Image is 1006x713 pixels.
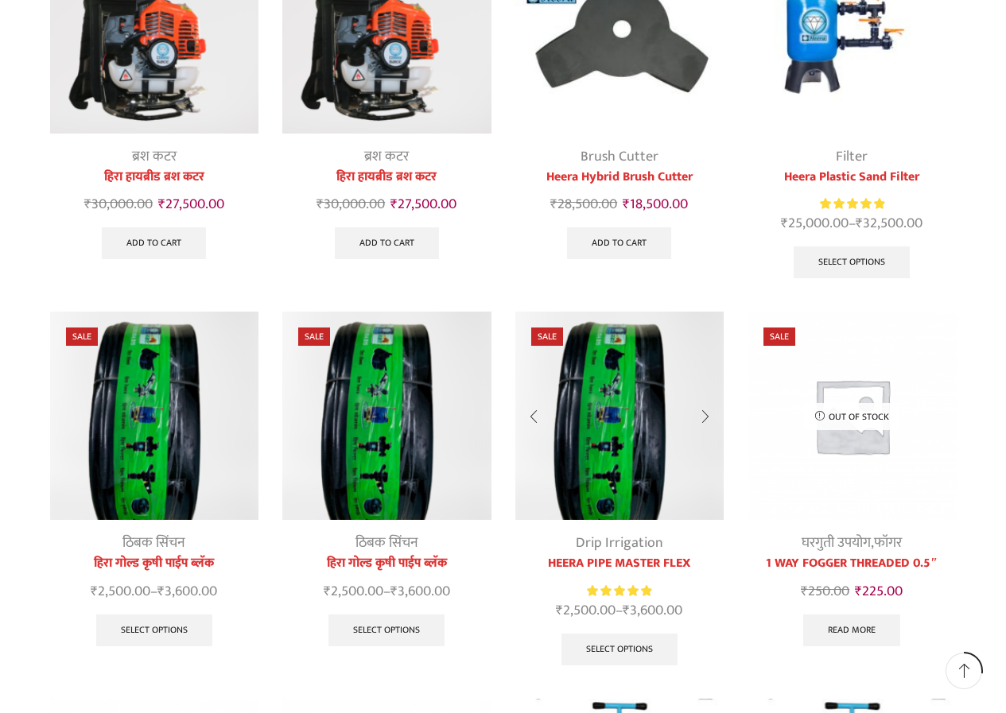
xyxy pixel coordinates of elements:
bdi: 27,500.00 [158,192,224,216]
a: फॉगर [874,531,902,555]
bdi: 30,000.00 [317,192,385,216]
img: हिरा गोल्ड कृषी पाईप ब्लॅक [50,312,259,521]
span: ₹ [623,192,630,216]
span: Sale [531,327,563,346]
bdi: 27,500.00 [390,192,456,216]
a: हिरा गोल्ड कृषी पाईप ब्लॅक [50,554,259,573]
span: ₹ [390,579,398,603]
a: ब्रश कटर [364,145,409,169]
bdi: 250.00 [801,579,849,603]
a: Add to cart: “हिरा हायब्रीड ब्रश कटर” [335,227,439,259]
a: Add to cart: “हिरा हायब्रीड ब्रश कटर” [102,227,206,259]
bdi: 3,600.00 [390,579,450,603]
span: – [748,213,957,234]
div: Rated 5.00 out of 5 [820,196,884,212]
bdi: 25,000.00 [781,211,849,235]
span: ₹ [324,579,331,603]
span: ₹ [84,192,91,216]
a: हिरा गोल्ड कृषी पाईप ब्लॅक [282,554,491,573]
a: 1 WAY FOGGER THREADED 0.5″ [748,554,957,573]
span: ₹ [158,192,165,216]
span: – [515,600,724,622]
a: Select options for “हिरा गोल्ड कृषी पाईप ब्लॅक” [96,614,212,646]
a: घरगुती उपयोग [802,531,871,555]
img: Heera Gold Krushi Pipe Black [515,312,724,521]
span: ₹ [801,579,808,603]
span: ₹ [856,211,863,235]
span: – [282,581,491,603]
span: ₹ [390,192,398,216]
a: Read more about “1 WAY FOGGER THREADED 0.5"” [803,614,900,646]
bdi: 2,500.00 [556,599,616,622]
bdi: 225.00 [855,579,903,603]
a: Select options for “HEERA PIPE MASTER FLEX” [561,634,678,665]
bdi: 18,500.00 [623,192,688,216]
div: Rated 5.00 out of 5 [587,583,651,599]
bdi: 3,600.00 [623,599,682,622]
span: ₹ [556,599,563,622]
a: Filter [836,145,868,169]
a: Select options for “हिरा गोल्ड कृषी पाईप ब्लॅक” [328,614,445,646]
span: ₹ [855,579,862,603]
span: – [50,581,259,603]
a: HEERA PIPE MASTER FLEX [515,554,724,573]
p: Out of stock [804,403,900,430]
bdi: 28,500.00 [550,192,617,216]
span: ₹ [157,579,165,603]
a: Brush Cutter [581,145,658,169]
span: Sale [66,327,98,346]
span: ₹ [623,599,630,622]
bdi: 3,600.00 [157,579,217,603]
bdi: 2,500.00 [324,579,383,603]
bdi: 30,000.00 [84,192,153,216]
span: ₹ [550,192,557,216]
div: , [748,533,957,554]
span: Sale [763,327,795,346]
span: ₹ [317,192,324,216]
a: Select options for “Heera Plastic Sand Filter” [794,246,910,278]
a: हिरा हायब्रीड ब्रश कटर [50,168,259,187]
span: Rated out of 5 [820,196,884,212]
img: हिरा गोल्ड कृषी पाईप ब्लॅक [282,312,491,521]
a: ब्रश कटर [132,145,177,169]
a: Drip Irrigation [576,531,663,555]
bdi: 2,500.00 [91,579,150,603]
bdi: 32,500.00 [856,211,922,235]
span: ₹ [781,211,788,235]
a: ठिबक सिंचन [122,531,185,555]
img: Placeholder [748,312,957,521]
a: Add to cart: “Heera Hybrid Brush Cutter” [567,227,671,259]
a: Heera Plastic Sand Filter [748,168,957,187]
a: हिरा हायब्रीड ब्रश कटर [282,168,491,187]
span: Sale [298,327,330,346]
span: ₹ [91,579,98,603]
a: ठिबक सिंचन [355,531,418,555]
span: Rated out of 5 [587,583,651,599]
a: Heera Hybrid Brush Cutter [515,168,724,187]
